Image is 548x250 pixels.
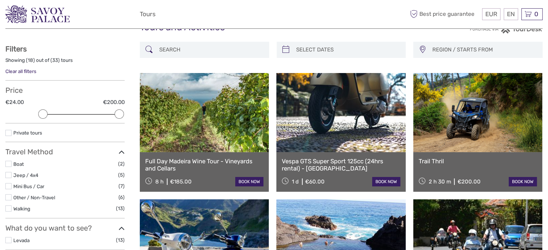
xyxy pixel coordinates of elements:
a: Clear all filters [5,68,36,74]
button: REGION / STARTS FROM [429,44,539,56]
strong: Filters [5,45,27,53]
p: We're away right now. Please check back later! [10,13,81,18]
span: (7) [119,182,125,190]
div: Showing ( ) out of ( ) tours [5,57,125,68]
h3: What do you want to see? [5,224,125,232]
span: (2) [118,160,125,168]
a: Mini Bus / Car [13,183,44,189]
span: (5) [118,171,125,179]
a: Vespa GTS Super Sport 125cc (24hrs rental) - [GEOGRAPHIC_DATA] [282,158,400,172]
a: Other / Non-Travel [13,195,55,200]
input: SELECT DATES [293,44,402,56]
span: Best price guarantee [408,8,480,20]
a: Tours [140,9,156,19]
a: book now [372,177,400,186]
label: 18 [28,57,33,64]
span: 8 h [155,178,164,185]
span: (13) [116,204,125,213]
div: EN [504,8,518,20]
label: €200.00 [103,99,125,106]
div: €185.00 [170,178,192,185]
span: EUR [485,10,497,18]
label: €24.00 [5,99,24,106]
span: 1 d [292,178,299,185]
a: Jeep / 4x4 [13,172,38,178]
h3: Price [5,86,125,95]
a: Trail Thril [419,158,537,165]
a: Boat [13,161,24,167]
a: Full Day Madeira Wine Tour - Vineyards and Cellars [145,158,263,172]
span: (6) [119,193,125,201]
img: 3279-876b4492-ee62-4c61-8ef8-acb0a8f63b96_logo_small.png [5,5,70,23]
a: Walking [13,206,30,212]
h3: Travel Method [5,147,125,156]
span: 2 h 30 m [428,178,451,185]
span: (13) [116,236,125,244]
input: SEARCH [156,44,266,56]
a: book now [235,177,263,186]
a: Levada [13,237,30,243]
img: PurchaseViaTourDesk.png [469,24,543,33]
a: Private tours [13,130,42,136]
div: €200.00 [457,178,480,185]
label: 33 [52,57,58,64]
a: book now [509,177,537,186]
div: €60.00 [305,178,325,185]
button: Open LiveChat chat widget [83,11,92,20]
span: 0 [533,10,539,18]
